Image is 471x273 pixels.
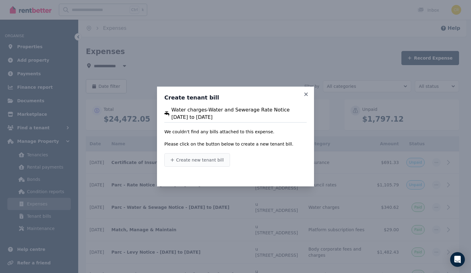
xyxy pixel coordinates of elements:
button: Create new tenant bill [164,153,230,167]
span: Create new tenant bill [176,157,224,163]
span: Water charges - Water and Sewerage Rate Notice [DATE] to [DATE] [171,106,307,121]
div: Open Intercom Messenger [450,252,465,267]
p: We couldn't find any bills attached to this expense. Please click on the button below to create a... [164,129,307,147]
h3: Create tenant bill [164,94,307,101]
